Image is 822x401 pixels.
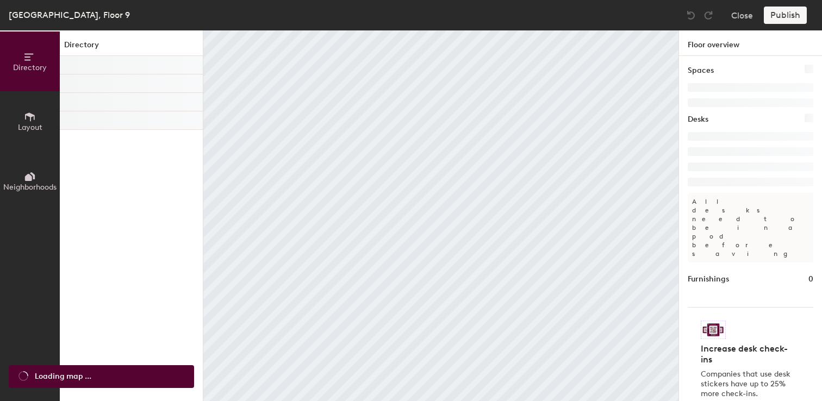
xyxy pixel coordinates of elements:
[3,183,57,192] span: Neighborhoods
[18,123,42,132] span: Layout
[688,193,813,262] p: All desks need to be in a pod before saving
[701,321,726,339] img: Sticker logo
[701,343,794,365] h4: Increase desk check-ins
[688,273,729,285] h1: Furnishings
[701,369,794,399] p: Companies that use desk stickers have up to 25% more check-ins.
[686,10,696,21] img: Undo
[688,65,714,77] h1: Spaces
[731,7,753,24] button: Close
[60,39,203,56] h1: Directory
[203,30,678,401] canvas: Map
[679,30,822,56] h1: Floor overview
[9,8,130,22] div: [GEOGRAPHIC_DATA], Floor 9
[13,63,47,72] span: Directory
[808,273,813,285] h1: 0
[703,10,714,21] img: Redo
[35,371,91,383] span: Loading map ...
[688,114,708,126] h1: Desks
